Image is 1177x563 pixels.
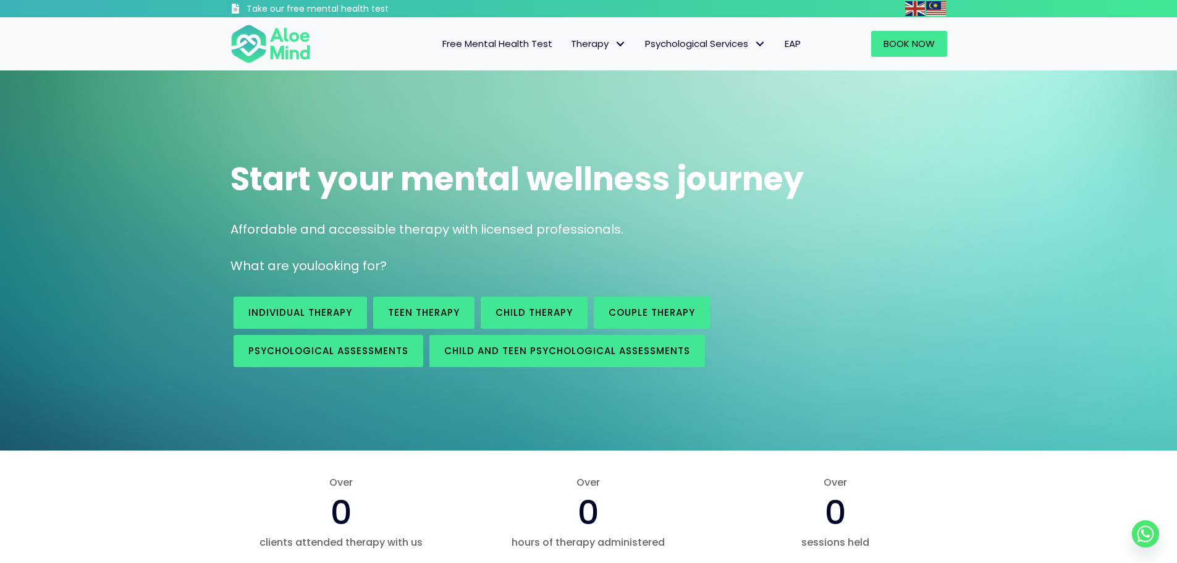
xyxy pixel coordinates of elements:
[230,3,455,17] a: Take our free mental health test
[751,35,769,53] span: Psychological Services: submenu
[248,344,408,357] span: Psychological assessments
[433,31,562,57] a: Free Mental Health Test
[314,257,387,274] span: looking for?
[594,297,710,329] a: Couple therapy
[327,31,810,57] nav: Menu
[429,335,705,367] a: Child and Teen Psychological assessments
[496,306,573,319] span: Child Therapy
[562,31,636,57] a: TherapyTherapy: submenu
[1132,520,1159,548] a: Whatsapp
[230,156,804,201] span: Start your mental wellness journey
[871,31,947,57] a: Book Now
[926,1,947,15] a: Malay
[230,535,453,549] span: clients attended therapy with us
[609,306,695,319] span: Couple therapy
[373,297,475,329] a: Teen Therapy
[247,3,455,15] h3: Take our free mental health test
[230,475,453,489] span: Over
[785,37,801,50] span: EAP
[612,35,630,53] span: Therapy: submenu
[884,37,935,50] span: Book Now
[481,297,588,329] a: Child Therapy
[442,37,552,50] span: Free Mental Health Test
[825,489,846,536] span: 0
[444,344,690,357] span: Child and Teen Psychological assessments
[234,297,367,329] a: Individual therapy
[331,489,352,536] span: 0
[230,23,311,64] img: Aloe mind Logo
[477,535,699,549] span: hours of therapy administered
[230,257,314,274] span: What are you
[905,1,926,15] a: English
[578,489,599,536] span: 0
[234,335,423,367] a: Psychological assessments
[571,37,626,50] span: Therapy
[477,475,699,489] span: Over
[775,31,810,57] a: EAP
[724,475,947,489] span: Over
[905,1,925,16] img: en
[230,221,947,239] p: Affordable and accessible therapy with licensed professionals.
[388,306,460,319] span: Teen Therapy
[724,535,947,549] span: sessions held
[636,31,775,57] a: Psychological ServicesPsychological Services: submenu
[248,306,352,319] span: Individual therapy
[645,37,766,50] span: Psychological Services
[926,1,946,16] img: ms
